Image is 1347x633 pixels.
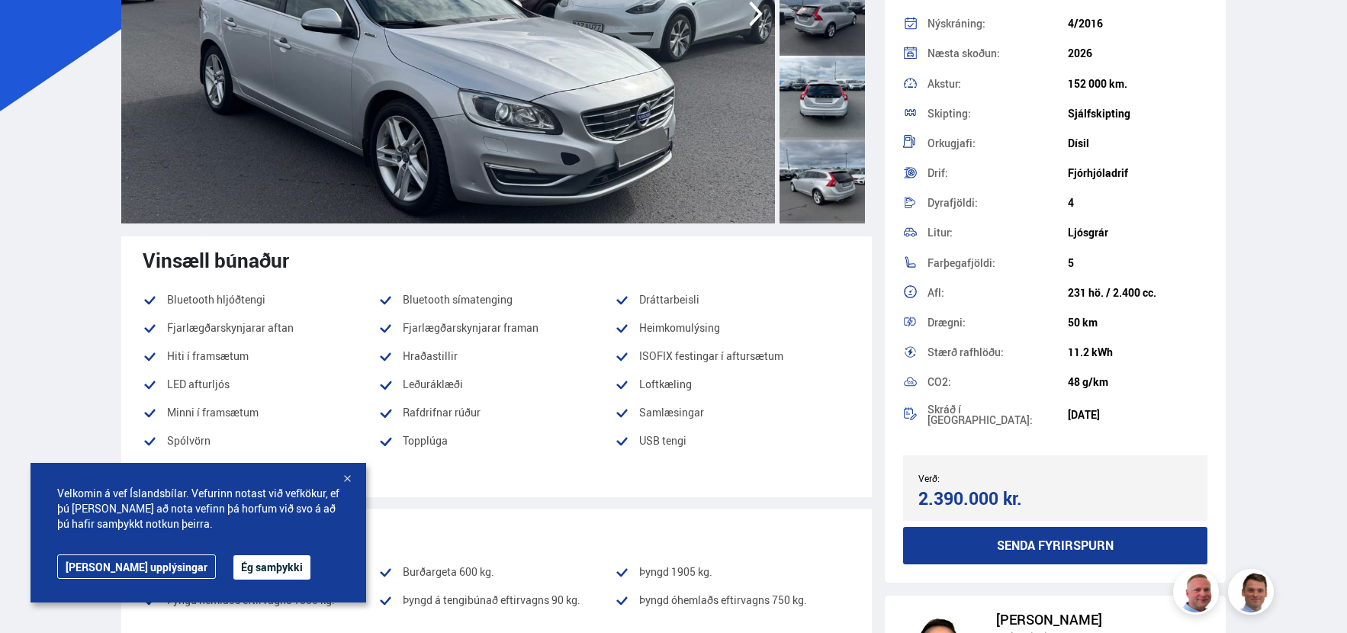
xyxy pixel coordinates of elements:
img: siFngHWaQ9KaOqBr.png [1175,571,1221,617]
li: LED afturljós [143,375,378,394]
li: USB tengi [615,432,850,450]
img: FbJEzSuNWCJXmdc-.webp [1230,571,1276,617]
div: 11.2 kWh [1068,346,1207,358]
div: Næsta skoðun: [927,48,1067,59]
div: Dísil [1068,137,1207,149]
a: [PERSON_NAME] upplýsingar [57,554,216,579]
div: [PERSON_NAME] [996,612,1188,628]
div: Nýskráning: [927,18,1067,29]
div: Verð: [918,473,1055,484]
button: Ég samþykki [233,555,310,580]
div: [DATE] [1068,409,1207,421]
div: 231 hö. / 2.400 cc. [1068,287,1207,299]
li: Þyngd óhemlaðs eftirvagns 750 kg. [615,591,850,619]
div: 50 km [1068,316,1207,329]
li: Xenon aðalljós [143,461,378,479]
div: Litur: [927,227,1067,238]
li: Fjarlægðarskynjarar framan [378,319,614,337]
div: Skráð í [GEOGRAPHIC_DATA]: [927,404,1067,426]
div: Drægni: [927,317,1067,328]
li: Hraðastillir [378,347,614,365]
li: Þyngd á tengibúnað eftirvagns 90 kg. [378,591,614,609]
div: 152 000 km. [1068,78,1207,90]
li: Minni í framsætum [143,403,378,422]
li: Leðuráklæði [378,375,614,394]
div: Afl: [927,288,1067,298]
div: Sjálfskipting [1068,108,1207,120]
li: Topplúga [378,432,614,450]
div: Farþegafjöldi: [927,258,1067,268]
li: Dráttarbeisli [615,291,850,309]
li: Bluetooth símatenging [378,291,614,309]
div: 4/2016 [1068,18,1207,30]
div: Ljósgrár [1068,227,1207,239]
div: 48 g/km [1068,376,1207,388]
li: Hiti í framsætum [143,347,378,365]
div: Akstur: [927,79,1067,89]
li: Spólvörn [143,432,378,450]
div: CO2: [927,377,1067,387]
li: Heimkomulýsing [615,319,850,337]
div: 2.390.000 kr. [918,488,1050,509]
div: Vinsæll búnaður [143,249,850,272]
li: ISOFIX festingar í aftursætum [615,347,850,365]
div: Orkugjafi: [927,138,1067,149]
div: Orkugjafi / Vél [143,521,850,544]
div: Stærð rafhlöðu: [927,347,1067,358]
div: 5 [1068,257,1207,269]
button: Senda fyrirspurn [903,527,1207,564]
div: 2026 [1068,47,1207,59]
div: Skipting: [927,108,1067,119]
div: Drif: [927,168,1067,178]
li: Rafdrifnar rúður [378,403,614,422]
div: Dyrafjöldi: [927,198,1067,208]
li: Þyngd 1905 kg. [615,563,850,581]
span: Velkomin á vef Íslandsbílar. Vefurinn notast við vefkökur, ef þú [PERSON_NAME] að nota vefinn þá ... [57,486,339,532]
li: Samlæsingar [615,403,850,422]
li: Fjarlægðarskynjarar aftan [143,319,378,337]
div: Fjórhjóladrif [1068,167,1207,179]
li: Burðargeta 600 kg. [378,563,614,581]
div: 4 [1068,197,1207,209]
button: Opna LiveChat spjallviðmót [12,6,58,52]
li: Bluetooth hljóðtengi [143,291,378,309]
li: Loftkæling [615,375,850,394]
